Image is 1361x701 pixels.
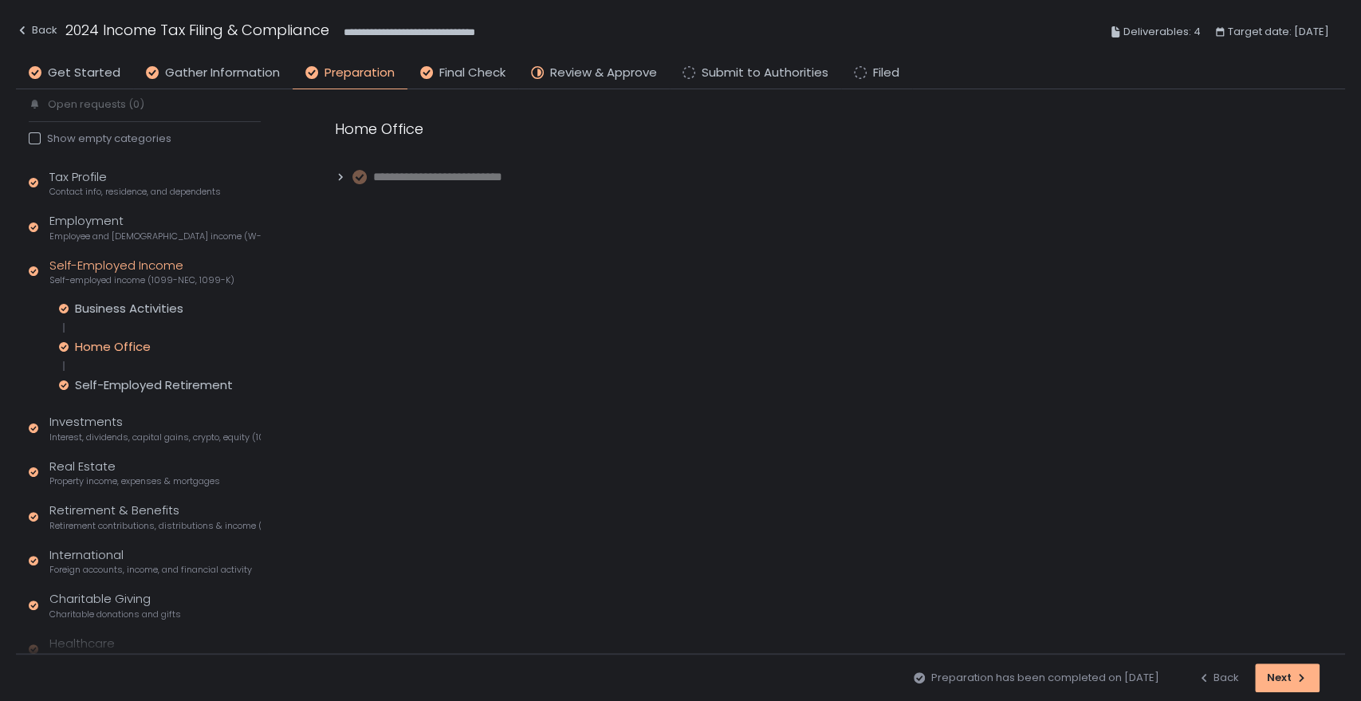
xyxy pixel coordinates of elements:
button: Back [1198,664,1239,692]
span: Review & Approve [550,64,657,82]
div: Healthcare [49,635,238,665]
span: Final Check [439,64,505,82]
div: Investments [49,413,261,443]
span: Open requests (0) [48,97,144,112]
span: Interest, dividends, capital gains, crypto, equity (1099s, K-1s) [49,431,261,443]
span: Retirement contributions, distributions & income (1099-R, 5498) [49,520,261,532]
div: Next [1267,671,1308,685]
div: Tax Profile [49,168,221,199]
div: International [49,546,252,577]
span: Get Started [48,64,120,82]
div: Back [1198,671,1239,685]
div: Retirement & Benefits [49,502,261,532]
div: Back [16,21,57,40]
span: Submit to Authorities [702,64,828,82]
h1: 2024 Income Tax Filing & Compliance [65,19,329,41]
div: Home Office [335,118,1100,140]
span: Contact info, residence, and dependents [49,186,221,198]
div: Real Estate [49,458,220,488]
button: Next [1255,664,1320,692]
span: Gather Information [165,64,280,82]
span: Charitable donations and gifts [49,608,181,620]
span: Foreign accounts, income, and financial activity [49,564,252,576]
div: Employment [49,212,261,242]
span: Employee and [DEMOGRAPHIC_DATA] income (W-2s) [49,230,261,242]
div: Self-Employed Income [49,257,234,287]
span: Preparation has been completed on [DATE] [931,671,1159,685]
div: Business Activities [75,301,183,317]
div: Self-Employed Retirement [75,377,233,393]
button: Back [16,19,57,45]
span: Filed [873,64,899,82]
span: Target date: [DATE] [1228,22,1329,41]
div: Charitable Giving [49,590,181,620]
span: Health insurance, HSAs & medical expenses [49,652,238,664]
span: Preparation [325,64,395,82]
span: Property income, expenses & mortgages [49,475,220,487]
span: Deliverables: 4 [1123,22,1201,41]
div: Home Office [75,339,151,355]
span: Self-employed income (1099-NEC, 1099-K) [49,274,234,286]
